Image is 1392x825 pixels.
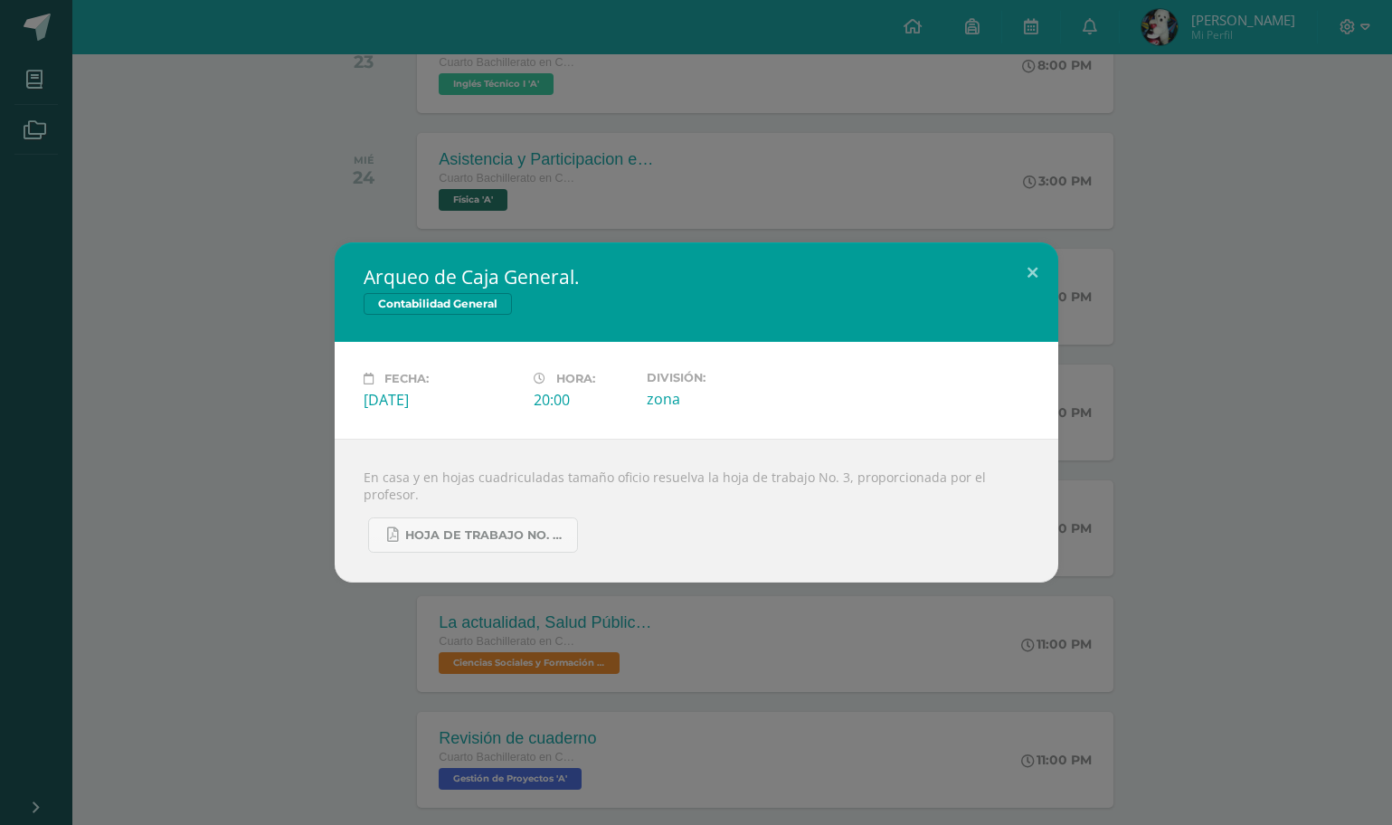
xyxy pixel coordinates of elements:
[534,390,632,410] div: 20:00
[364,390,519,410] div: [DATE]
[556,372,595,385] span: Hora:
[1007,242,1058,304] button: Close (Esc)
[364,293,512,315] span: Contabilidad General
[335,439,1058,583] div: En casa y en hojas cuadriculadas tamaño oficio resuelva la hoja de trabajo No. 3, proporcionada p...
[647,371,802,384] label: División:
[364,264,1029,289] h2: Arqueo de Caja General.
[368,517,578,553] a: Hoja de trabajo No. 3 Contabilidad.pdf
[384,372,429,385] span: Fecha:
[647,389,802,409] div: zona
[405,528,568,543] span: Hoja de trabajo No. 3 Contabilidad.pdf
